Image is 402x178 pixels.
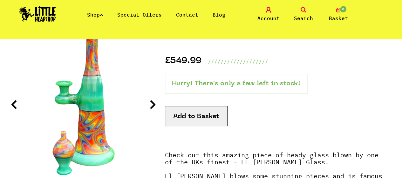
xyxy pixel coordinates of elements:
[165,58,201,65] p: £549.99
[339,5,347,13] span: 0
[87,11,103,18] a: Shop
[329,14,348,22] span: Basket
[208,58,268,65] p: ///////////////////
[323,7,354,22] a: 0 Basket
[19,6,56,22] img: Little Head Shop Logo
[117,11,162,18] a: Special Offers
[288,7,319,22] a: Search
[213,11,225,18] a: Blog
[176,11,198,18] a: Contact
[257,14,280,22] span: Account
[165,106,228,126] button: Add to Basket
[294,14,313,22] span: Search
[165,74,307,94] p: Hurry! There's only a few left in stock!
